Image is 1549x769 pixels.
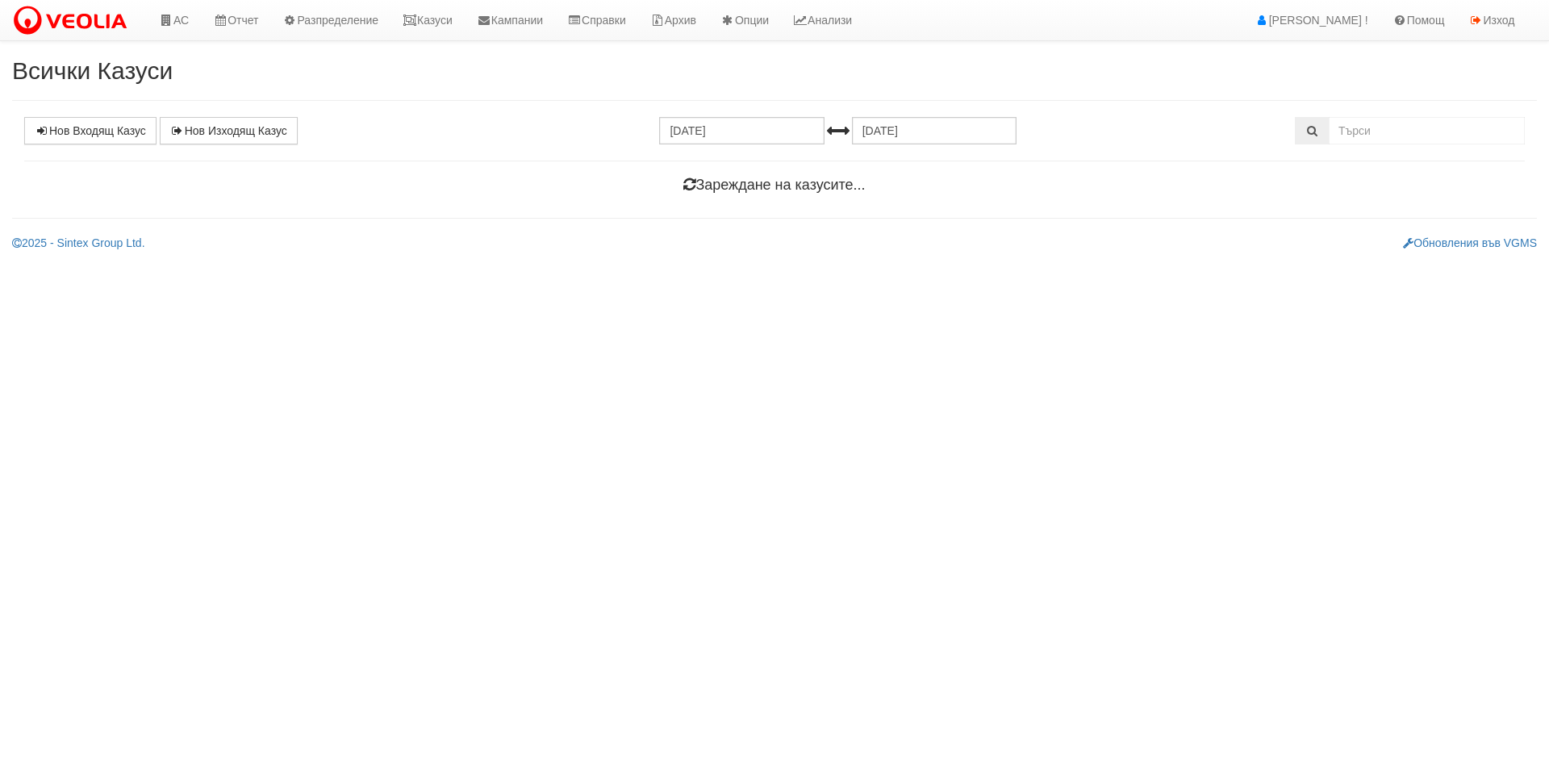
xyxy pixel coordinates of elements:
[24,117,157,144] a: Нов Входящ Казус
[160,117,298,144] a: Нов Изходящ Казус
[1403,236,1537,249] a: Обновления във VGMS
[24,178,1525,194] h4: Зареждане на казусите...
[12,57,1537,84] h2: Всички Казуси
[1329,117,1525,144] input: Търсене по Идентификатор, Бл/Вх/Ап, Тип, Описание, Моб. Номер, Имейл, Файл, Коментар,
[12,236,145,249] a: 2025 - Sintex Group Ltd.
[12,4,135,38] img: VeoliaLogo.png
